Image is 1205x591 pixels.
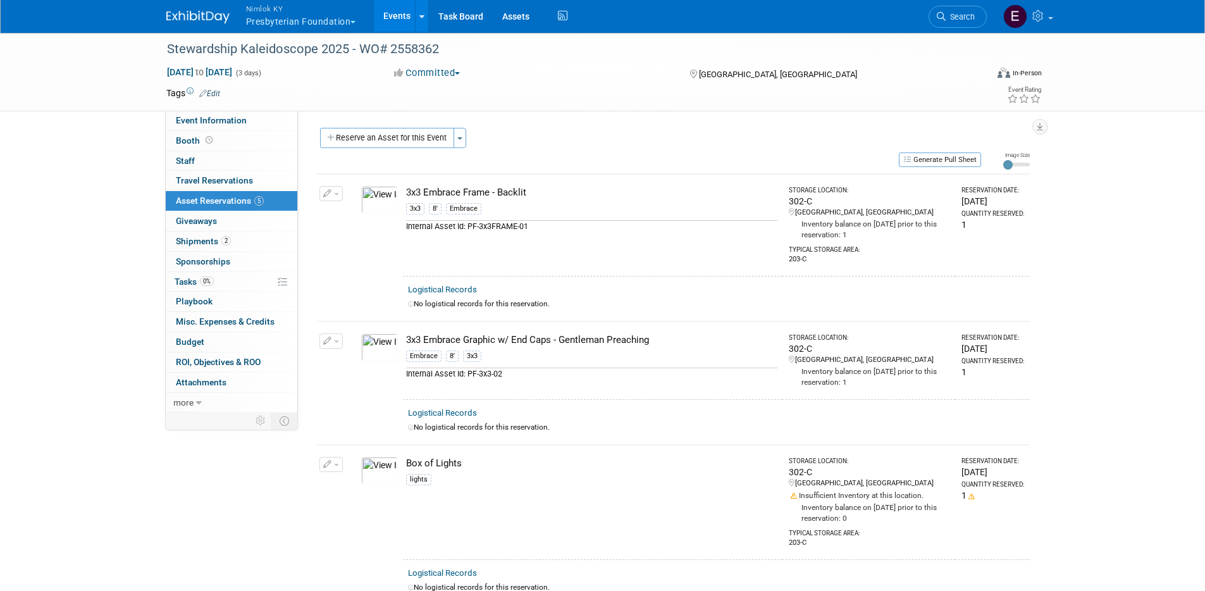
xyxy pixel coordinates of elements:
[946,12,975,22] span: Search
[235,69,261,77] span: (3 days)
[390,66,465,80] button: Committed
[176,115,247,125] span: Event Information
[166,272,297,292] a: Tasks0%
[176,196,264,206] span: Asset Reservations
[361,186,398,214] img: View Images
[406,457,777,470] div: Box of Lights
[166,11,230,23] img: ExhibitDay
[789,466,951,478] div: 302-C
[998,68,1010,78] img: Format-Inperson.png
[446,203,481,215] div: Embrace
[166,87,220,99] td: Tags
[789,355,951,365] div: [GEOGRAPHIC_DATA], [GEOGRAPHIC_DATA]
[176,316,275,327] span: Misc. Expenses & Credits
[166,352,297,372] a: ROI, Objectives & ROO
[912,66,1042,85] div: Event Format
[176,357,261,367] span: ROI, Objectives & ROO
[176,135,215,146] span: Booth
[406,474,431,485] div: lights
[789,208,951,218] div: [GEOGRAPHIC_DATA], [GEOGRAPHIC_DATA]
[408,408,477,418] a: Logistical Records
[961,209,1024,218] div: Quantity Reserved:
[361,333,398,361] img: View Images
[176,337,204,347] span: Budget
[1007,87,1041,93] div: Event Rating
[199,89,220,98] a: Edit
[463,351,481,362] div: 3x3
[320,128,454,148] button: Reserve an Asset for this Event
[176,216,217,226] span: Giveaways
[789,333,951,342] div: Storage Location:
[961,357,1024,366] div: Quantity Reserved:
[176,256,230,266] span: Sponsorships
[166,373,297,392] a: Attachments
[446,351,459,362] div: 8'
[406,351,442,362] div: Embrace
[176,296,213,306] span: Playbook
[789,478,951,488] div: [GEOGRAPHIC_DATA], [GEOGRAPHIC_DATA]
[166,131,297,151] a: Booth
[246,2,356,15] span: Nimlok KY
[166,292,297,311] a: Playbook
[166,252,297,271] a: Sponsorships
[221,236,231,246] span: 2
[176,175,253,185] span: Travel Reservations
[789,524,951,538] div: Typical Storage Area:
[929,6,987,28] a: Search
[176,377,226,387] span: Attachments
[789,342,951,355] div: 302-C
[166,312,297,332] a: Misc. Expenses & Credits
[408,285,477,294] a: Logistical Records
[203,135,215,145] span: Booth not reserved yet
[789,457,951,466] div: Storage Location:
[166,66,233,78] span: [DATE] [DATE]
[789,365,951,388] div: Inventory balance on [DATE] prior to this reservation: 1
[1003,4,1027,28] img: Elizabeth Griffin
[166,171,297,190] a: Travel Reservations
[961,366,1024,378] div: 1
[789,240,951,254] div: Typical Storage Area:
[176,236,231,246] span: Shipments
[699,70,857,79] span: [GEOGRAPHIC_DATA], [GEOGRAPHIC_DATA]
[250,413,272,429] td: Personalize Event Tab Strip
[789,218,951,240] div: Inventory balance on [DATE] prior to this reservation: 1
[361,457,398,485] img: View Images
[406,203,424,215] div: 3x3
[961,195,1024,208] div: [DATE]
[961,342,1024,355] div: [DATE]
[1012,68,1042,78] div: In-Person
[789,254,951,264] div: 203-C
[1003,151,1030,159] div: Image Size
[429,203,442,215] div: 8'
[166,111,297,130] a: Event Information
[789,501,951,524] div: Inventory balance on [DATE] prior to this reservation: 0
[166,151,297,171] a: Staff
[789,538,951,548] div: 203-C
[406,368,777,380] div: Internal Asset Id: PF-3x3-02
[166,393,297,413] a: more
[176,156,195,166] span: Staff
[406,333,777,347] div: 3x3 Embrace Graphic w/ End Caps - Gentleman Preaching
[789,488,951,501] div: Insufficient Inventory at this location.
[408,299,1025,309] div: No logistical records for this reservation.
[163,38,968,61] div: Stewardship Kaleidoscope 2025 - WO# 2558362
[961,186,1024,195] div: Reservation Date:
[961,480,1024,489] div: Quantity Reserved:
[200,277,214,286] span: 0%
[899,152,981,167] button: Generate Pull Sheet
[166,211,297,231] a: Giveaways
[254,196,264,206] span: 5
[194,67,206,77] span: to
[961,333,1024,342] div: Reservation Date:
[961,466,1024,478] div: [DATE]
[961,218,1024,231] div: 1
[271,413,297,429] td: Toggle Event Tabs
[173,397,194,407] span: more
[166,191,297,211] a: Asset Reservations5
[166,232,297,251] a: Shipments2
[961,457,1024,466] div: Reservation Date:
[406,220,777,232] div: Internal Asset Id: PF-3x3FRAME-01
[789,186,951,195] div: Storage Location:
[961,489,1024,502] div: 1
[789,195,951,208] div: 302-C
